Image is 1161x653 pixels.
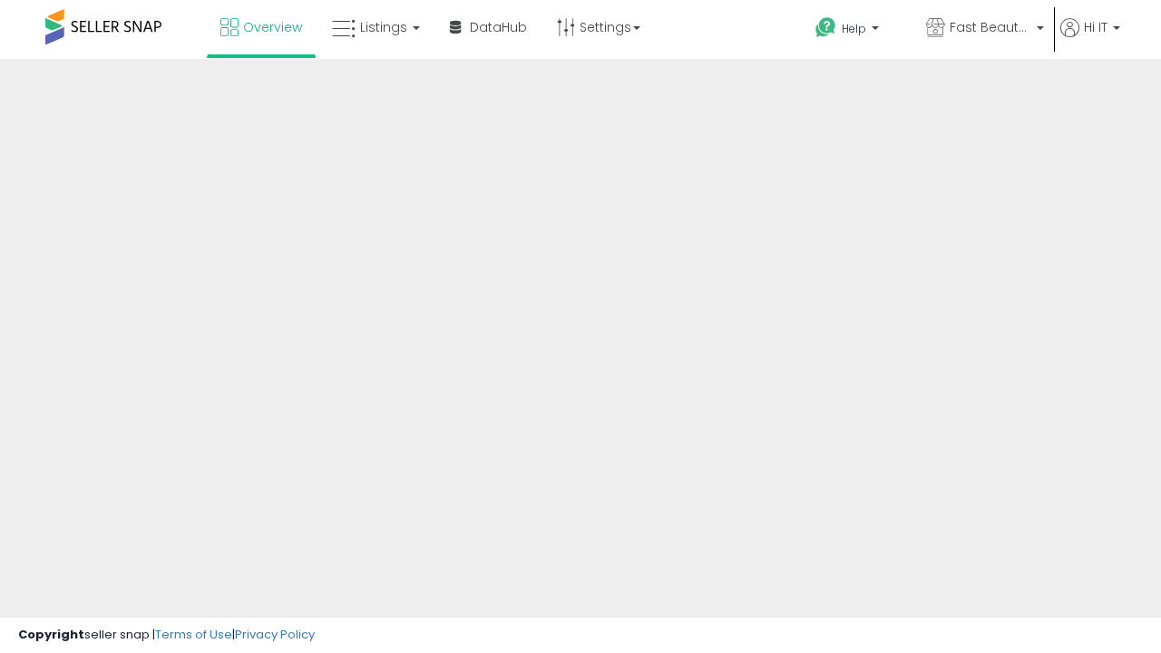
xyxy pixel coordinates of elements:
[470,18,527,36] span: DataHub
[801,3,910,59] a: Help
[1060,18,1120,59] a: Hi IT
[1084,18,1107,36] span: Hi IT
[18,626,84,643] strong: Copyright
[155,626,232,643] a: Terms of Use
[360,18,407,36] span: Listings
[243,18,302,36] span: Overview
[815,16,837,39] i: Get Help
[950,18,1031,36] span: Fast Beauty ([GEOGRAPHIC_DATA])
[842,21,866,36] span: Help
[235,626,315,643] a: Privacy Policy
[18,627,315,644] div: seller snap | |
